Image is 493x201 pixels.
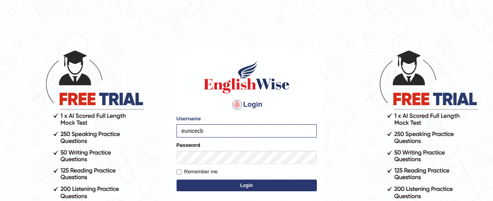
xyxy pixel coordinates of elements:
input: Remember me [177,169,182,175]
button: Login [177,180,317,191]
img: Logo of English Wise sign in for intelligent practice with AI [202,60,291,95]
label: Remember me [177,168,218,176]
label: Username [177,115,201,122]
label: Password [177,141,200,149]
h4: Login [177,99,317,111]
